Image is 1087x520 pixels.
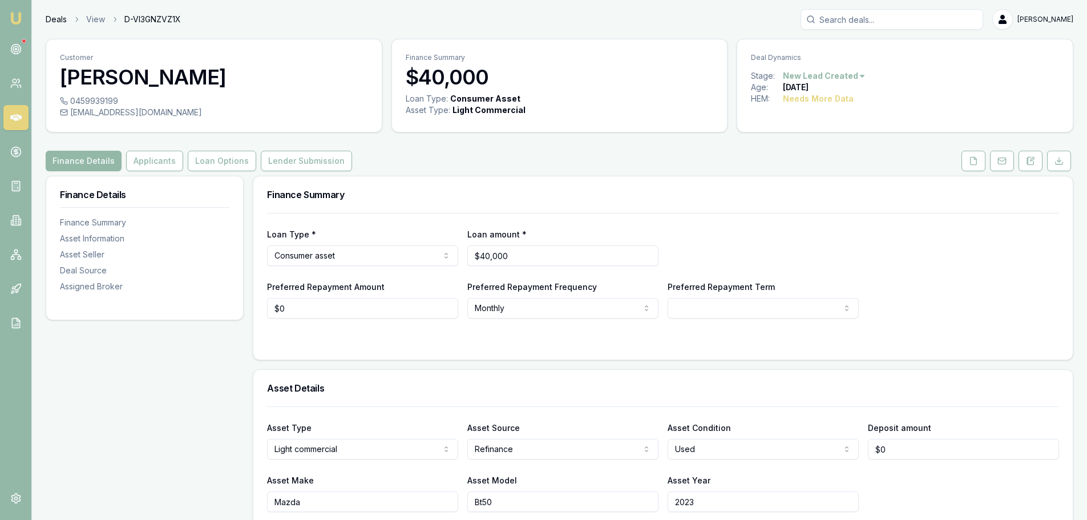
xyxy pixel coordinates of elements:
[124,151,185,171] a: Applicants
[267,423,312,433] label: Asset Type
[783,82,809,93] div: [DATE]
[668,423,731,433] label: Asset Condition
[406,104,450,116] div: Asset Type :
[46,14,181,25] nav: breadcrumb
[188,151,256,171] button: Loan Options
[46,151,122,171] button: Finance Details
[60,281,229,292] div: Assigned Broker
[467,245,658,266] input: $
[783,93,854,104] div: Needs More Data
[46,14,67,25] a: Deals
[452,104,526,116] div: Light Commercial
[751,53,1059,62] p: Deal Dynamics
[868,423,931,433] label: Deposit amount
[406,66,714,88] h3: $40,000
[751,70,783,82] div: Stage:
[60,249,229,260] div: Asset Seller
[267,282,385,292] label: Preferred Repayment Amount
[261,151,352,171] button: Lender Submission
[467,423,520,433] label: Asset Source
[267,298,458,319] input: $
[60,233,229,244] div: Asset Information
[60,66,368,88] h3: [PERSON_NAME]
[1017,15,1073,24] span: [PERSON_NAME]
[801,9,983,30] input: Search deals
[60,265,229,276] div: Deal Source
[124,14,181,25] span: D-VI3GNZVZ1X
[60,53,368,62] p: Customer
[60,95,368,107] div: 0459939199
[60,107,368,118] div: [EMAIL_ADDRESS][DOMAIN_NAME]
[9,11,23,25] img: emu-icon-u.png
[467,282,597,292] label: Preferred Repayment Frequency
[868,439,1059,459] input: $
[783,70,866,82] button: New Lead Created
[267,229,316,239] label: Loan Type *
[751,82,783,93] div: Age:
[46,151,124,171] a: Finance Details
[185,151,258,171] a: Loan Options
[258,151,354,171] a: Lender Submission
[267,190,1059,199] h3: Finance Summary
[450,93,520,104] div: Consumer Asset
[86,14,105,25] a: View
[60,190,229,199] h3: Finance Details
[467,229,527,239] label: Loan amount *
[126,151,183,171] button: Applicants
[267,475,314,485] label: Asset Make
[267,384,1059,393] h3: Asset Details
[668,282,775,292] label: Preferred Repayment Term
[60,217,229,228] div: Finance Summary
[751,93,783,104] div: HEM:
[406,93,448,104] div: Loan Type:
[406,53,714,62] p: Finance Summary
[467,475,517,485] label: Asset Model
[668,475,710,485] label: Asset Year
